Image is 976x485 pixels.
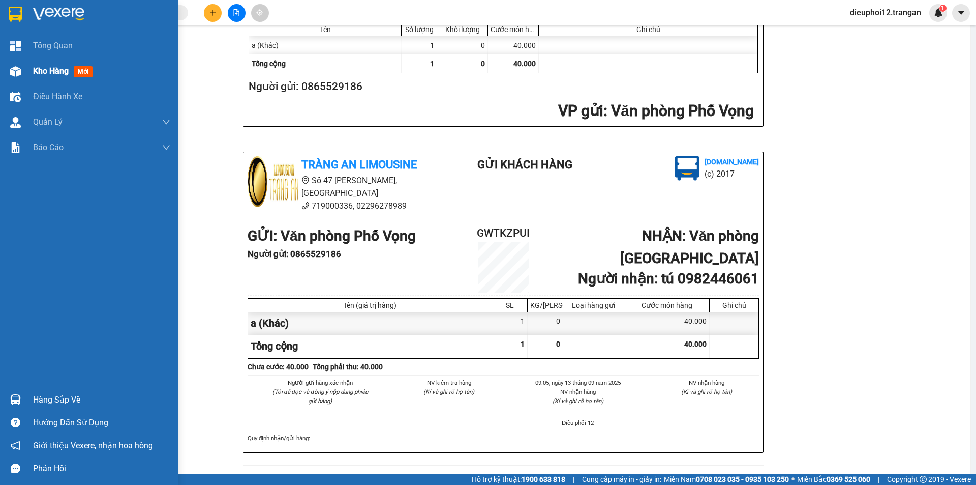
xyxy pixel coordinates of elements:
[256,9,263,16] span: aim
[624,312,710,335] div: 40.000
[558,102,603,120] span: VP gửi
[513,60,536,68] span: 40.000
[553,397,603,405] i: (Kí và ghi rõ họ tên)
[249,101,754,122] h2: : Văn phòng Phố Vọng
[705,158,759,166] b: [DOMAIN_NAME]
[827,475,870,483] strong: 0369 525 060
[11,464,20,473] span: message
[521,340,525,348] span: 1
[204,4,222,22] button: plus
[301,202,310,210] span: phone
[440,25,485,34] div: Khối lượng
[797,474,870,485] span: Miền Bắc
[627,301,707,309] div: Cước món hàng
[248,249,341,259] b: Người gửi : 0865529186
[248,434,759,443] div: Quy định nhận/gửi hàng :
[934,8,943,17] img: icon-new-feature
[712,301,756,309] div: Ghi chú
[249,78,754,95] h2: Người gửi: 0865529186
[74,66,93,77] span: mới
[301,176,310,184] span: environment
[526,387,630,396] li: NV nhận hàng
[33,141,64,154] span: Báo cáo
[842,6,929,19] span: dieuphoi12.trangan
[472,474,565,485] span: Hỗ trợ kỹ thuật:
[402,36,437,54] div: 1
[10,41,21,51] img: dashboard-icon
[404,25,434,34] div: Số lượng
[492,312,528,335] div: 1
[209,9,217,16] span: plus
[791,477,795,481] span: ⚪️
[33,66,69,76] span: Kho hàng
[33,415,170,431] div: Hướng dẫn sử dụng
[248,227,416,244] b: GỬI : Văn phòng Phố Vọng
[233,9,240,16] span: file-add
[252,60,286,68] span: Tổng cộng
[681,388,732,395] i: (Kí và ghi rõ họ tên)
[33,461,170,476] div: Phản hồi
[249,36,402,54] div: a (Khác)
[251,301,489,309] div: Tên (giá trị hàng)
[10,394,21,405] img: warehouse-icon
[11,418,20,427] span: question-circle
[952,4,970,22] button: caret-down
[252,25,399,34] div: Tên
[488,36,539,54] div: 40.000
[248,156,298,207] img: logo.jpg
[878,474,879,485] span: |
[526,378,630,387] li: 09:05, ngày 13 tháng 09 năm 2025
[437,36,488,54] div: 0
[481,60,485,68] span: 0
[566,301,621,309] div: Loại hàng gửi
[33,439,153,452] span: Giới thiệu Vexere, nhận hoa hồng
[162,118,170,126] span: down
[248,363,309,371] b: Chưa cước : 40.000
[397,378,502,387] li: NV kiểm tra hàng
[11,441,20,450] span: notification
[10,117,21,128] img: warehouse-icon
[162,144,170,152] span: down
[675,156,699,181] img: logo.jpg
[530,301,560,309] div: KG/[PERSON_NAME]
[248,199,437,212] li: 719000336, 02296278989
[10,92,21,102] img: warehouse-icon
[251,340,298,352] span: Tổng cộng
[248,174,437,199] li: Số 47 [PERSON_NAME], [GEOGRAPHIC_DATA]
[920,476,927,483] span: copyright
[582,474,661,485] span: Cung cấp máy in - giấy in:
[522,475,565,483] strong: 1900 633 818
[461,225,546,242] h2: GWTKZPUI
[696,475,789,483] strong: 0708 023 035 - 0935 103 250
[957,8,966,17] span: caret-down
[620,227,759,267] b: NHẬN : Văn phòng [GEOGRAPHIC_DATA]
[430,60,434,68] span: 1
[10,142,21,153] img: solution-icon
[477,158,572,171] b: Gửi khách hàng
[228,4,246,22] button: file-add
[573,474,574,485] span: |
[664,474,789,485] span: Miền Nam
[495,301,525,309] div: SL
[528,312,563,335] div: 0
[541,25,755,34] div: Ghi chú
[301,158,417,171] b: Tràng An Limousine
[313,363,383,371] b: Tổng phải thu: 40.000
[684,340,707,348] span: 40.000
[939,5,947,12] sup: 1
[33,39,73,52] span: Tổng Quan
[578,270,759,287] b: Người nhận : tú 0982446061
[251,4,269,22] button: aim
[526,418,630,427] li: Điều phối 12
[33,392,170,408] div: Hàng sắp về
[33,90,82,103] span: Điều hành xe
[655,378,759,387] li: NV nhận hàng
[423,388,474,395] i: (Kí và ghi rõ họ tên)
[556,340,560,348] span: 0
[10,66,21,77] img: warehouse-icon
[268,378,373,387] li: Người gửi hàng xác nhận
[9,7,22,22] img: logo-vxr
[941,5,944,12] span: 1
[705,167,759,180] li: (c) 2017
[491,25,536,34] div: Cước món hàng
